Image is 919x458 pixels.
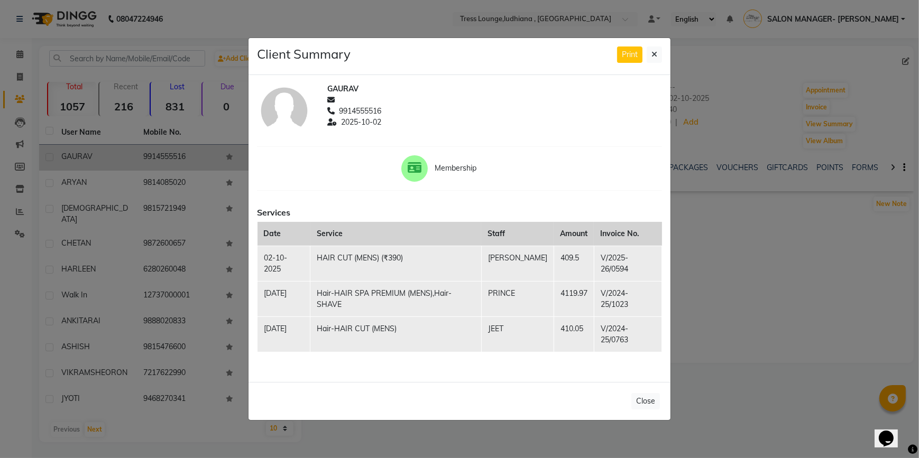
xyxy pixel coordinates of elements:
td: 409.5 [554,246,594,281]
th: Amount [554,222,594,246]
th: Invoice No. [594,222,661,246]
td: JEET [481,316,554,352]
span: 2025-10-02 [341,117,381,128]
h4: Client Summary [257,46,351,62]
td: [DATE] [258,281,310,316]
button: Print [617,46,642,63]
th: Staff [481,222,554,246]
td: PRINCE [481,281,554,316]
span: Membership [435,163,518,174]
iframe: chat widget [875,416,908,447]
th: Date [258,222,310,246]
td: [DATE] [258,316,310,352]
h6: Services [257,208,662,218]
td: 4119.97 [554,281,594,316]
td: V/2024-25/0763 [594,316,661,352]
span: 9914555516 [339,106,381,117]
td: 02-10-2025 [258,246,310,281]
button: Close [631,393,660,409]
td: Hair-HAIR CUT (MENS) [310,316,481,352]
td: [PERSON_NAME] [481,246,554,281]
td: V/2025-26/0594 [594,246,661,281]
td: 410.05 [554,316,594,352]
td: HAIR CUT (MENS) (₹390) [310,246,481,281]
td: Hair-HAIR SPA PREMIUM (MENS),Hair-SHAVE [310,281,481,316]
td: V/2024-25/1023 [594,281,661,316]
span: GAURAV [327,83,359,95]
th: Service [310,222,481,246]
